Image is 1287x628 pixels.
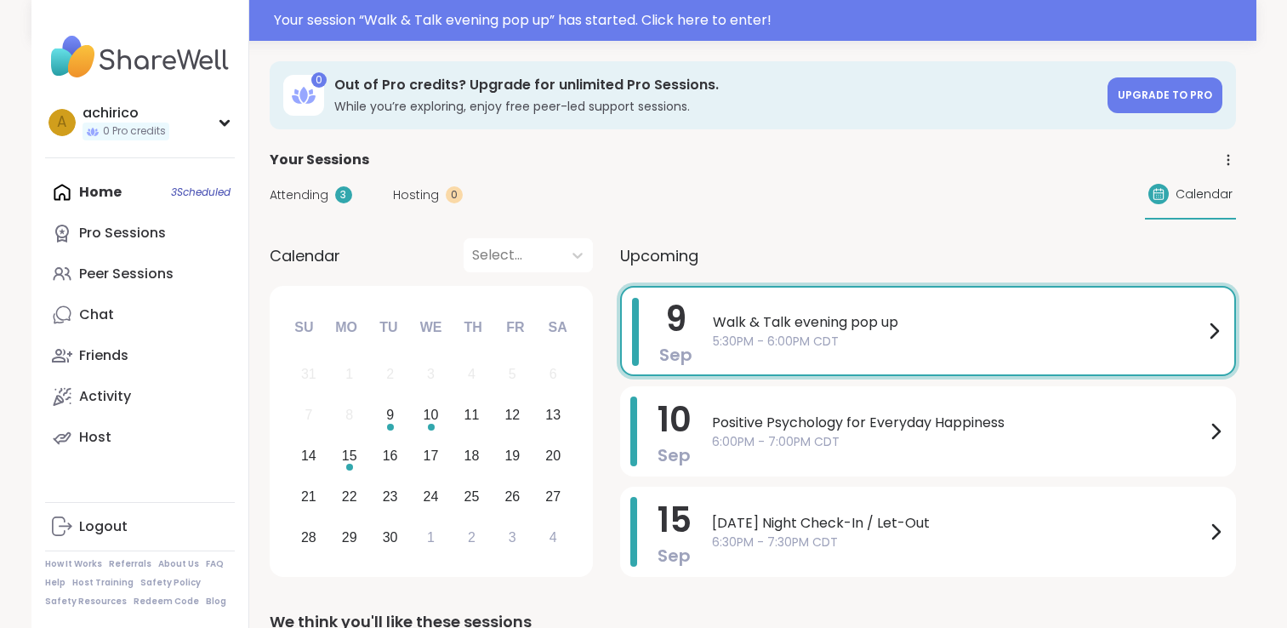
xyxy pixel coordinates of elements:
div: 12 [504,403,520,426]
a: Chat [45,294,235,335]
div: 28 [301,526,316,549]
div: 16 [383,444,398,467]
span: 15 [658,496,692,544]
div: Activity [79,387,131,406]
div: Choose Wednesday, September 17th, 2025 [413,438,449,475]
div: 6 [550,363,557,385]
a: About Us [158,558,199,570]
div: 2 [468,526,476,549]
a: FAQ [206,558,224,570]
div: 21 [301,485,316,508]
a: Host Training [72,577,134,589]
div: Host [79,428,111,447]
div: Choose Tuesday, September 30th, 2025 [372,519,408,556]
a: Peer Sessions [45,254,235,294]
div: 4 [468,363,476,385]
div: Chat [79,305,114,324]
div: Choose Saturday, October 4th, 2025 [535,519,572,556]
div: Choose Thursday, September 25th, 2025 [453,478,490,515]
div: 19 [504,444,520,467]
div: Choose Monday, September 15th, 2025 [331,438,367,475]
div: 14 [301,444,316,467]
div: Not available Sunday, August 31st, 2025 [291,357,327,393]
div: Choose Monday, September 22nd, 2025 [331,478,367,515]
div: 1 [427,526,435,549]
div: 10 [424,403,439,426]
div: Choose Sunday, September 14th, 2025 [291,438,327,475]
div: 3 [335,186,352,203]
div: Pro Sessions [79,224,166,243]
div: Choose Friday, September 19th, 2025 [494,438,531,475]
div: Not available Monday, September 1st, 2025 [331,357,367,393]
a: Friends [45,335,235,376]
span: 6:30PM - 7:30PM CDT [712,534,1205,551]
div: achirico [83,104,169,123]
a: Safety Policy [140,577,201,589]
a: Help [45,577,65,589]
div: 0 [446,186,463,203]
span: 0 Pro credits [103,124,166,139]
div: Th [454,309,492,346]
div: 24 [424,485,439,508]
div: 4 [550,526,557,549]
span: Walk & Talk evening pop up [713,312,1204,333]
div: 3 [427,363,435,385]
div: 11 [464,403,480,426]
div: Fr [497,309,534,346]
a: Blog [206,596,226,608]
div: Choose Tuesday, September 9th, 2025 [372,397,408,434]
div: 20 [545,444,561,467]
div: 18 [464,444,480,467]
span: [DATE] Night Check-In / Let-Out [712,513,1205,534]
span: 10 [658,396,692,443]
h3: While you’re exploring, enjoy free peer-led support sessions. [334,98,1097,115]
div: 30 [383,526,398,549]
span: Upgrade to Pro [1118,88,1212,102]
div: Choose Sunday, September 28th, 2025 [291,519,327,556]
span: Sep [658,443,691,467]
span: Sep [658,544,691,568]
a: Pro Sessions [45,213,235,254]
div: Your session “ Walk & Talk evening pop up ” has started. Click here to enter! [274,10,1246,31]
div: 2 [386,363,394,385]
span: Upcoming [620,244,698,267]
div: Choose Thursday, September 11th, 2025 [453,397,490,434]
div: 26 [504,485,520,508]
div: Friends [79,346,128,365]
span: 9 [665,295,686,343]
span: Sep [659,343,692,367]
div: Mo [327,309,365,346]
div: Not available Tuesday, September 2nd, 2025 [372,357,408,393]
div: Tu [370,309,407,346]
h3: Out of Pro credits? Upgrade for unlimited Pro Sessions. [334,76,1097,94]
a: Activity [45,376,235,417]
div: 29 [342,526,357,549]
div: 7 [305,403,312,426]
div: Choose Friday, October 3rd, 2025 [494,519,531,556]
div: 5 [509,363,516,385]
div: Not available Wednesday, September 3rd, 2025 [413,357,449,393]
a: Logout [45,506,235,547]
a: Referrals [109,558,151,570]
div: Choose Friday, September 12th, 2025 [494,397,531,434]
a: Upgrade to Pro [1108,77,1222,113]
div: Choose Friday, September 26th, 2025 [494,478,531,515]
div: Choose Thursday, October 2nd, 2025 [453,519,490,556]
div: Sa [538,309,576,346]
div: 1 [345,363,353,385]
span: Attending [270,186,328,204]
div: 25 [464,485,480,508]
div: Logout [79,517,128,536]
div: 15 [342,444,357,467]
div: 31 [301,363,316,385]
div: Choose Thursday, September 18th, 2025 [453,438,490,475]
div: 9 [386,403,394,426]
div: Not available Monday, September 8th, 2025 [331,397,367,434]
span: Hosting [393,186,439,204]
div: Choose Saturday, September 20th, 2025 [535,438,572,475]
div: 27 [545,485,561,508]
div: 0 [311,72,327,88]
div: 22 [342,485,357,508]
div: Choose Wednesday, September 24th, 2025 [413,478,449,515]
div: Not available Thursday, September 4th, 2025 [453,357,490,393]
